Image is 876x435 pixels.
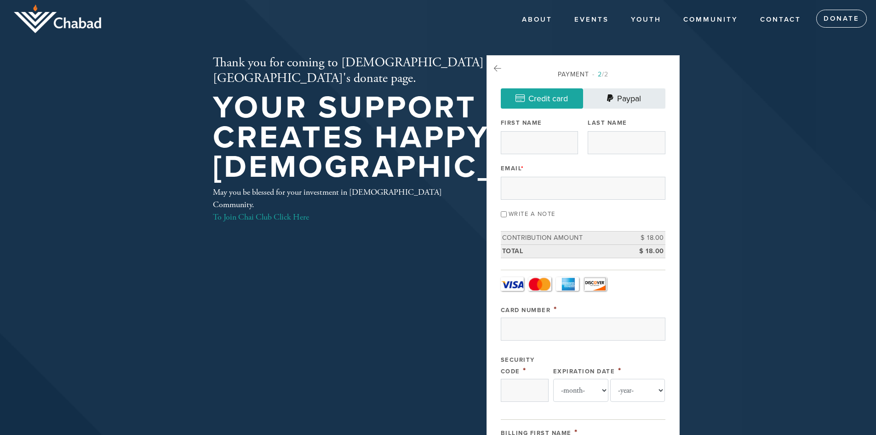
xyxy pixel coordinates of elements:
[553,368,615,375] label: Expiration Date
[567,11,616,29] a: Events
[624,232,665,245] td: $ 18.00
[515,11,559,29] a: About
[213,212,309,222] a: To Join Chai Club Click Here
[501,356,535,375] label: Security Code
[501,88,583,109] a: Credit card
[610,379,665,402] select: Expiration Date year
[521,165,524,172] span: This field is required.
[588,119,627,127] label: Last Name
[501,232,624,245] td: Contribution Amount
[584,277,607,291] a: Discover
[676,11,745,29] a: COMMUNITY
[618,365,622,376] span: This field is required.
[501,70,665,79] div: Payment
[554,304,557,314] span: This field is required.
[624,244,665,258] td: $ 18.00
[816,10,867,28] a: Donate
[592,70,608,78] span: /2
[528,277,551,291] a: MasterCard
[753,11,808,29] a: Contact
[624,11,668,29] a: YOUTH
[556,277,579,291] a: Amex
[14,5,101,33] img: logo_half.png
[501,244,624,258] td: Total
[501,164,524,173] label: Email
[509,210,555,218] label: Write a note
[553,379,608,402] select: Expiration Date month
[501,277,524,291] a: Visa
[501,119,542,127] label: First Name
[501,307,551,314] label: Card Number
[213,186,457,223] div: May you be blessed for your investment in [DEMOGRAPHIC_DATA] Community.
[598,70,602,78] span: 2
[213,93,607,182] h1: Your support creates happy [DEMOGRAPHIC_DATA]!
[523,365,527,376] span: This field is required.
[213,55,607,86] h2: Thank you for coming to [DEMOGRAPHIC_DATA][GEOGRAPHIC_DATA]'s donate page.
[583,88,665,109] a: Paypal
